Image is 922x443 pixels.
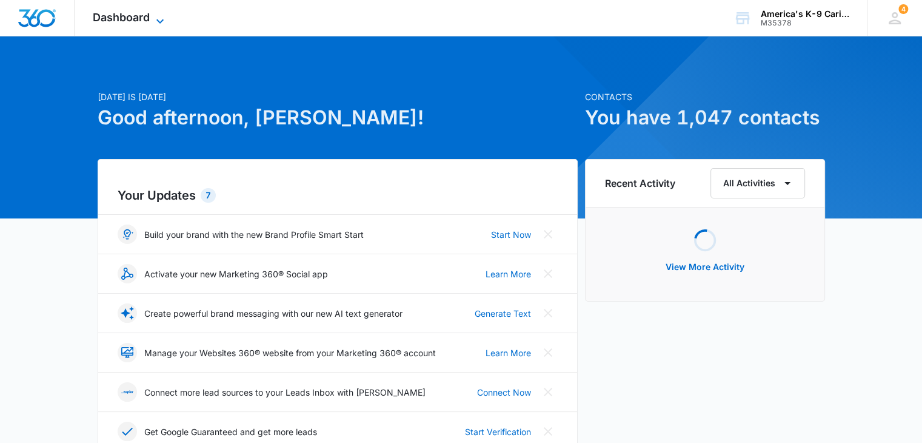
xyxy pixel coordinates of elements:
[486,347,531,359] a: Learn More
[538,303,558,323] button: Close
[144,228,364,241] p: Build your brand with the new Brand Profile Smart Start
[93,11,150,24] span: Dashboard
[475,307,531,320] a: Generate Text
[491,228,531,241] a: Start Now
[898,4,908,14] div: notifications count
[144,425,317,438] p: Get Google Guaranteed and get more leads
[144,307,403,320] p: Create powerful brand messaging with our new AI text generator
[538,264,558,283] button: Close
[585,103,825,132] h1: You have 1,047 contacts
[144,386,426,399] p: Connect more lead sources to your Leads Inbox with [PERSON_NAME]
[477,386,531,399] a: Connect Now
[98,103,578,132] h1: Good afternoon, [PERSON_NAME]!
[605,176,675,191] h6: Recent Activity
[585,90,825,103] p: Contacts
[98,90,578,103] p: [DATE] is [DATE]
[538,343,558,362] button: Close
[710,168,805,198] button: All Activities
[538,382,558,402] button: Close
[465,425,531,438] a: Start Verification
[144,347,436,359] p: Manage your Websites 360® website from your Marketing 360® account
[538,422,558,441] button: Close
[144,268,328,280] p: Activate your new Marketing 360® Social app
[201,188,216,203] div: 7
[898,4,908,14] span: 4
[653,252,757,282] button: View More Activity
[761,9,849,19] div: account name
[761,19,849,27] div: account id
[486,268,531,280] a: Learn More
[538,225,558,244] button: Close
[118,186,558,205] h2: Your Updates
